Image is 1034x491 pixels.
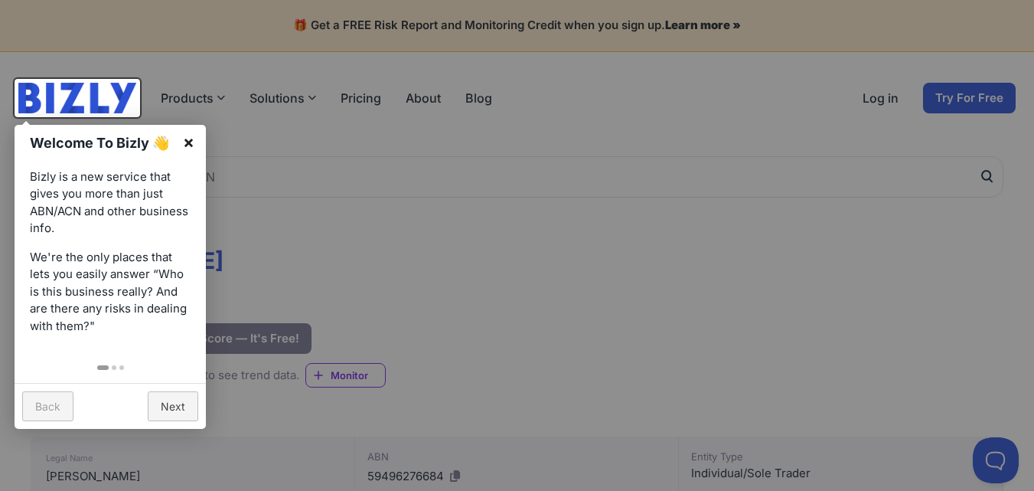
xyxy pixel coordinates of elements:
a: Next [148,391,198,421]
a: Back [22,391,73,421]
a: × [171,125,206,159]
h1: Welcome To Bizly 👋 [30,133,175,153]
p: Bizly is a new service that gives you more than just ABN/ACN and other business info. [30,169,191,237]
p: We're the only places that lets you easily answer “Who is this business really? And are there any... [30,249,191,336]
